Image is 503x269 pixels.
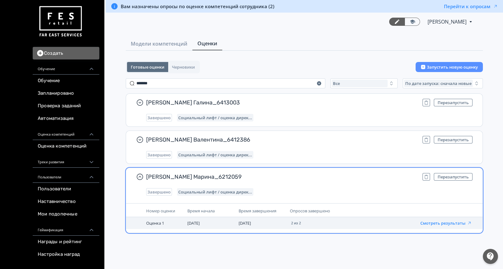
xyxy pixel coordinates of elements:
[187,208,215,214] span: Время начала
[146,99,417,106] span: [PERSON_NAME] Галина_6413003
[291,221,301,225] span: 2 из 2
[444,3,498,9] button: Перейти к опросам
[330,78,398,88] button: Все
[146,208,175,214] span: Номер оценки
[239,220,251,226] span: [DATE]
[146,220,164,226] span: Оценка 1
[33,75,99,87] a: Обучение
[33,59,99,75] div: Обучение
[33,153,99,168] div: Треки развития
[33,47,99,59] button: Создать
[121,3,274,9] span: Вам назначены опросы по оценке компетенций сотрудника (2)
[147,189,171,194] span: Завершено
[239,208,276,214] span: Время завершения
[33,183,99,195] a: Пользователи
[131,40,187,48] span: Модели компетенций
[172,64,195,70] span: Черновики
[38,4,83,39] img: https://files.teachbase.ru/system/account/57463/logo/medium-936fc5084dd2c598f50a98b9cbe0469a.png
[33,87,99,100] a: Запланировано
[33,195,99,208] a: Наставничество
[146,136,417,143] span: [PERSON_NAME] Валентина_6412386
[33,100,99,112] a: Проверка заданий
[127,62,168,72] button: Готовые оценки
[420,221,472,226] button: Смотреть результаты
[416,62,483,72] button: Запустить новую оценку
[434,173,473,181] button: Перезапустить
[405,18,420,26] a: Переключиться в режим ученика
[33,125,99,140] div: Оценка компетенций
[147,152,171,157] span: Завершено
[33,236,99,248] a: Награды и рейтинг
[197,40,217,47] span: Оценки
[434,99,473,106] button: Перезапустить
[146,173,417,181] span: [PERSON_NAME] Марина_6212059
[33,140,99,153] a: Оценка компетенций
[33,208,99,221] a: Мои подопечные
[178,189,252,194] span: Социальный лифт / оценка директора магазина
[33,221,99,236] div: Геймификация
[187,220,200,226] span: [DATE]
[147,115,171,120] span: Завершено
[131,64,164,70] span: Готовые оценки
[290,208,330,214] span: Опросов завершено
[33,112,99,125] a: Автоматизация
[33,168,99,183] div: Пользователи
[405,81,472,86] span: По дате запуска: сначала новые
[403,78,483,88] button: По дате запуска: сначала новые
[333,81,340,86] span: Все
[168,62,199,72] button: Черновики
[178,152,252,157] span: Социальный лифт / оценка директора магазина
[420,220,472,226] a: Смотреть результаты
[33,248,99,261] a: Настройка наград
[178,115,252,120] span: Социальный лифт / оценка директора магазина
[428,18,467,25] span: Светлана Илюхина
[434,136,473,143] button: Перезапустить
